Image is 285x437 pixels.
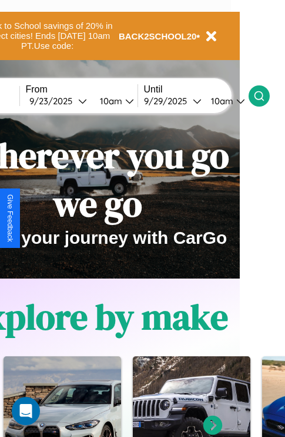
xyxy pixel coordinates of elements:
div: 9 / 23 / 2025 [29,95,78,107]
button: 10am [202,95,249,107]
div: Give Feedback [6,194,14,242]
div: Open Intercom Messenger [12,397,40,425]
label: Until [144,84,249,95]
div: 10am [94,95,125,107]
div: 10am [205,95,236,107]
label: From [26,84,138,95]
button: 10am [90,95,138,107]
button: 9/23/2025 [26,95,90,107]
div: 9 / 29 / 2025 [144,95,193,107]
b: BACK2SCHOOL20 [119,31,197,41]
